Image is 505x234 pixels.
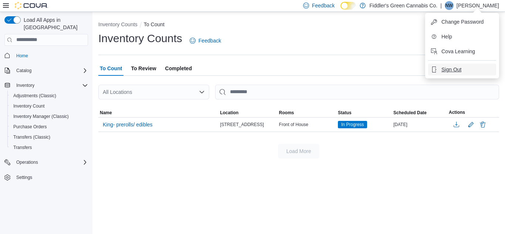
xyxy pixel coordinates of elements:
[100,61,122,76] span: To Count
[279,110,294,116] span: Rooms
[13,51,31,60] a: Home
[467,119,475,130] button: Edit count details
[1,172,91,183] button: Settings
[218,108,277,117] button: Location
[340,2,356,10] input: Dark Mode
[7,122,91,132] button: Purchase Orders
[16,82,34,88] span: Inventory
[15,2,48,9] img: Cova
[428,45,496,57] button: Cova Learning
[10,102,88,111] span: Inventory Count
[220,122,264,128] span: [STREET_ADDRESS]
[199,89,205,95] button: Open list of options
[341,121,364,128] span: In Progress
[21,16,88,31] span: Load All Apps in [GEOGRAPHIC_DATA]
[10,122,50,131] a: Purchase Orders
[98,31,182,46] h1: Inventory Counts
[445,1,454,10] div: Nico Walker
[16,159,38,165] span: Operations
[13,158,41,167] button: Operations
[13,113,69,119] span: Inventory Manager (Classic)
[478,120,487,129] button: Delete
[10,133,88,142] span: Transfers (Classic)
[1,157,91,167] button: Operations
[100,110,112,116] span: Name
[445,1,453,10] span: NW
[98,21,499,30] nav: An example of EuiBreadcrumbs
[100,119,156,130] button: King- prerolls/ edibles
[440,1,442,10] p: |
[13,81,88,90] span: Inventory
[16,174,32,180] span: Settings
[10,102,48,111] a: Inventory Count
[13,145,32,150] span: Transfers
[449,109,465,115] span: Actions
[131,61,156,76] span: To Review
[10,91,59,100] a: Adjustments (Classic)
[278,144,319,159] button: Load More
[10,112,88,121] span: Inventory Manager (Classic)
[441,33,452,40] span: Help
[10,133,53,142] a: Transfers (Classic)
[16,68,31,74] span: Catalog
[13,158,88,167] span: Operations
[1,80,91,91] button: Inventory
[287,147,311,155] span: Load More
[393,110,427,116] span: Scheduled Date
[7,111,91,122] button: Inventory Manager (Classic)
[103,121,153,128] span: King- prerolls/ edibles
[98,21,138,27] button: Inventory Counts
[7,142,91,153] button: Transfers
[187,33,224,48] a: Feedback
[336,108,392,117] button: Status
[7,132,91,142] button: Transfers (Classic)
[428,64,496,75] button: Sign Out
[10,122,88,131] span: Purchase Orders
[278,108,336,117] button: Rooms
[278,120,336,129] div: Front of House
[10,143,88,152] span: Transfers
[13,93,56,99] span: Adjustments (Classic)
[457,1,499,10] p: [PERSON_NAME]
[428,16,496,28] button: Change Password
[10,112,72,121] a: Inventory Manager (Classic)
[441,18,484,26] span: Change Password
[13,66,88,75] span: Catalog
[428,31,496,43] button: Help
[7,101,91,111] button: Inventory Count
[16,53,28,59] span: Home
[10,143,35,152] a: Transfers
[4,47,88,202] nav: Complex example
[369,1,437,10] p: Fiddler's Green Cannabis Co.
[13,81,37,90] button: Inventory
[13,173,88,182] span: Settings
[13,66,34,75] button: Catalog
[1,65,91,76] button: Catalog
[1,50,91,61] button: Home
[165,61,192,76] span: Completed
[7,91,91,101] button: Adjustments (Classic)
[338,121,367,128] span: In Progress
[13,173,35,182] a: Settings
[13,103,45,109] span: Inventory Count
[312,2,335,9] span: Feedback
[13,51,88,60] span: Home
[215,85,499,99] input: This is a search bar. After typing your query, hit enter to filter the results lower in the page.
[144,21,165,27] button: To Count
[392,108,447,117] button: Scheduled Date
[220,110,238,116] span: Location
[10,91,88,100] span: Adjustments (Classic)
[199,37,221,44] span: Feedback
[98,108,218,117] button: Name
[13,134,50,140] span: Transfers (Classic)
[392,120,447,129] div: [DATE]
[441,48,475,55] span: Cova Learning
[13,124,47,130] span: Purchase Orders
[441,66,461,73] span: Sign Out
[338,110,352,116] span: Status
